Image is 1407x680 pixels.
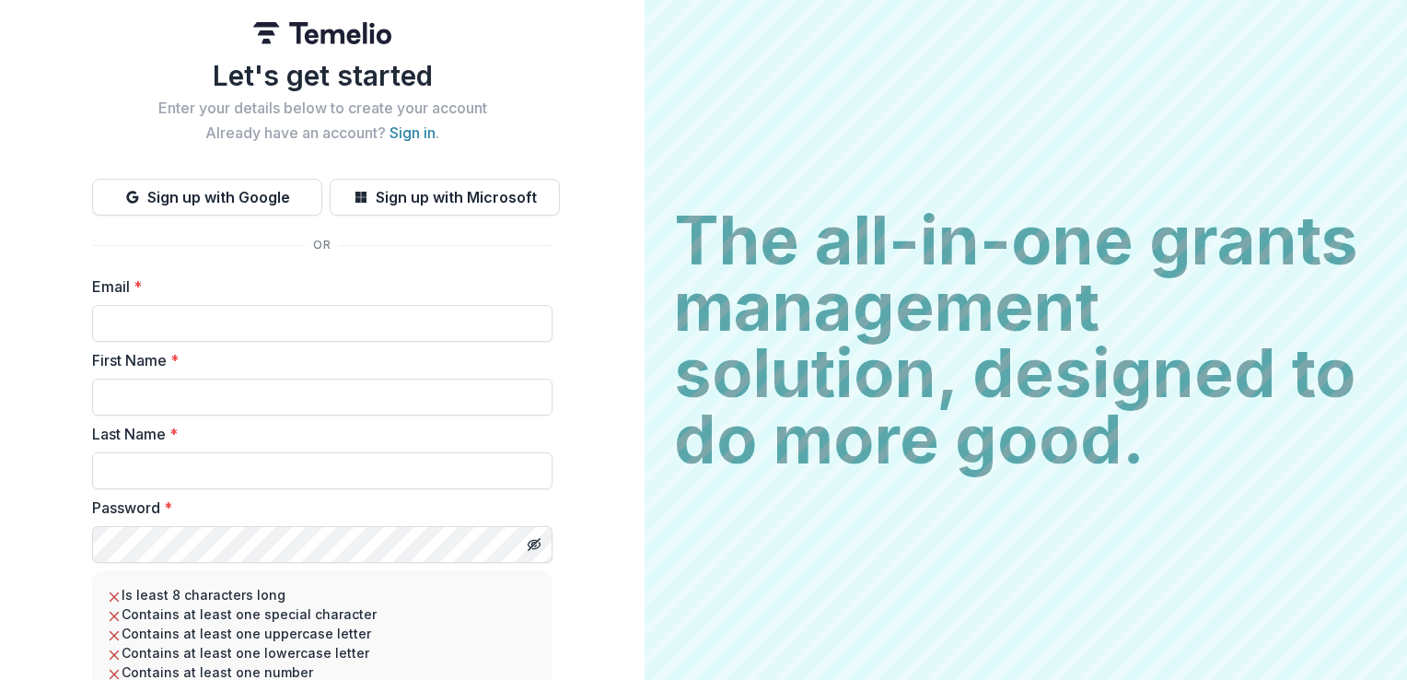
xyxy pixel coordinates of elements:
label: Email [92,276,541,298]
li: Is least 8 characters long [107,585,538,604]
label: Password [92,497,541,519]
li: Contains at least one uppercase letter [107,624,538,643]
button: Sign up with Google [92,179,322,216]
label: First Name [92,349,541,371]
li: Contains at least one lowercase letter [107,643,538,662]
h1: Let's get started [92,59,552,92]
button: Sign up with Microsoft [330,179,560,216]
label: Last Name [92,423,541,445]
a: Sign in [390,123,436,142]
li: Contains at least one special character [107,604,538,624]
button: Toggle password visibility [519,530,549,559]
img: Temelio [253,22,391,44]
h2: Already have an account? . [92,124,552,142]
h2: Enter your details below to create your account [92,100,552,117]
